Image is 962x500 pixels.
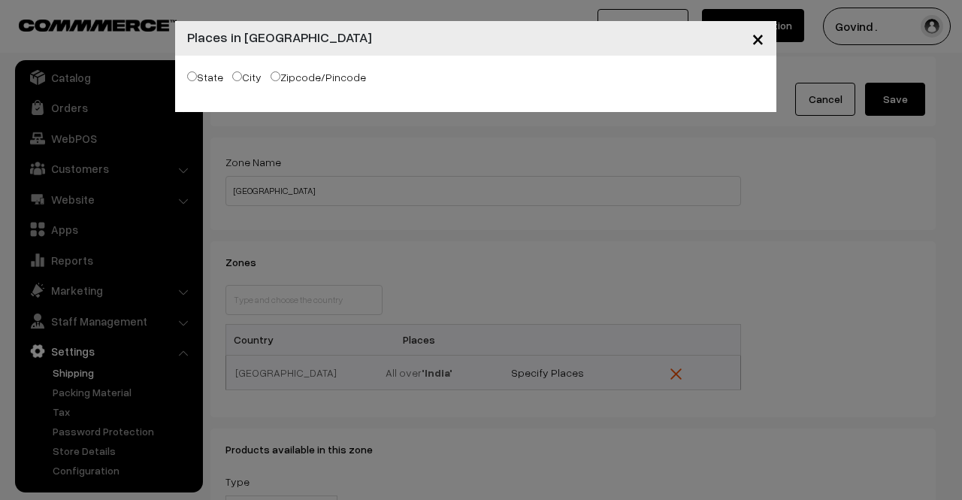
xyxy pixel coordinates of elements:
[271,71,280,81] input: Zipcode/Pincode
[232,71,242,81] input: City
[752,24,764,52] span: ×
[271,69,366,85] label: Zipcode/Pincode
[187,71,197,81] input: State
[187,69,223,85] label: State
[187,27,372,47] h4: Places in [GEOGRAPHIC_DATA]
[232,69,262,85] label: City
[740,15,776,62] button: Close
